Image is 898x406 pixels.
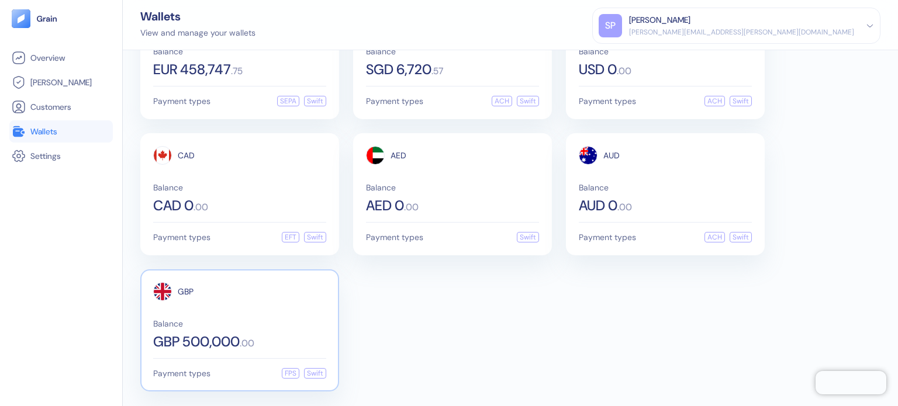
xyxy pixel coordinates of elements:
[12,149,110,163] a: Settings
[366,183,539,192] span: Balance
[704,232,725,242] div: ACH
[391,151,406,159] span: AED
[730,232,752,242] div: Swift
[12,9,30,28] img: logo-tablet-V2.svg
[304,232,326,242] div: Swift
[178,287,194,296] span: GBP
[30,101,71,113] span: Customers
[304,368,326,379] div: Swift
[153,233,210,241] span: Payment types
[30,77,92,88] span: [PERSON_NAME]
[30,126,57,137] span: Wallets
[730,96,752,106] div: Swift
[12,124,110,138] a: Wallets
[431,67,443,76] span: . 57
[12,100,110,114] a: Customers
[579,233,636,241] span: Payment types
[12,51,110,65] a: Overview
[579,199,617,213] span: AUD 0
[153,320,326,328] span: Balance
[517,96,539,106] div: Swift
[282,232,299,242] div: EFT
[240,339,254,348] span: . 00
[617,203,632,212] span: . 00
[492,96,512,106] div: ACH
[517,232,539,242] div: Swift
[178,151,195,159] span: CAD
[304,96,326,106] div: Swift
[153,183,326,192] span: Balance
[194,203,208,212] span: . 00
[231,67,243,76] span: . 75
[629,27,854,37] div: [PERSON_NAME][EMAIL_ADDRESS][PERSON_NAME][DOMAIN_NAME]
[404,203,419,212] span: . 00
[366,199,404,213] span: AED 0
[617,67,631,76] span: . 00
[603,151,620,159] span: AUD
[12,75,110,89] a: [PERSON_NAME]
[153,369,210,377] span: Payment types
[816,371,886,394] iframe: Chatra live chat
[579,63,617,77] span: USD 0
[153,47,326,55] span: Balance
[36,15,58,23] img: logo
[366,233,423,241] span: Payment types
[153,335,240,349] span: GBP 500,000
[629,14,690,26] div: [PERSON_NAME]
[282,368,299,379] div: FPS
[366,63,431,77] span: SGD 6,720
[704,96,725,106] div: ACH
[277,96,299,106] div: SEPA
[366,97,423,105] span: Payment types
[599,14,622,37] div: SP
[153,97,210,105] span: Payment types
[579,183,752,192] span: Balance
[153,199,194,213] span: CAD 0
[579,97,636,105] span: Payment types
[366,47,539,55] span: Balance
[140,11,255,22] div: Wallets
[30,150,61,162] span: Settings
[579,47,752,55] span: Balance
[140,27,255,39] div: View and manage your wallets
[153,63,231,77] span: EUR 458,747
[30,52,65,64] span: Overview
